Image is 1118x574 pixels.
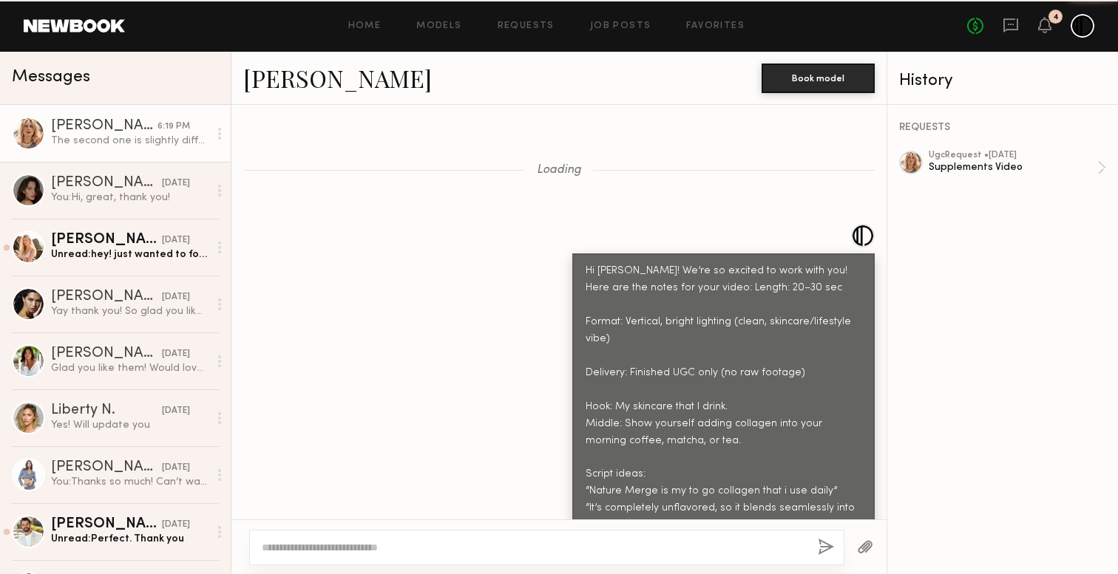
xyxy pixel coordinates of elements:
[51,346,162,361] div: [PERSON_NAME]
[929,160,1097,174] div: Supplements Video
[929,151,1097,160] div: ugc Request • [DATE]
[162,404,190,418] div: [DATE]
[51,304,209,318] div: Yay thank you! So glad you like it :) let me know if you ever need anymore videos xx love the pro...
[51,517,162,532] div: [PERSON_NAME]
[51,532,209,546] div: Unread: Perfect. Thank you
[51,176,162,191] div: [PERSON_NAME]
[929,151,1106,185] a: ugcRequest •[DATE]Supplements Video
[162,177,190,191] div: [DATE]
[51,247,209,262] div: Unread: hey! just wanted to follow up
[590,21,651,31] a: Job Posts
[51,418,209,432] div: Yes! Will update you
[12,69,90,86] span: Messages
[157,120,190,134] div: 6:19 PM
[162,347,190,361] div: [DATE]
[498,21,555,31] a: Requests
[243,62,432,94] a: [PERSON_NAME]
[51,134,209,148] div: The second one is slightly different as far as the color of the real. Let me know if that works f...
[1053,13,1059,21] div: 4
[51,403,162,418] div: Liberty N.
[686,21,745,31] a: Favorites
[762,64,875,93] button: Book model
[416,21,461,31] a: Models
[51,191,209,205] div: You: Hi, great, thank you!
[162,518,190,532] div: [DATE]
[51,361,209,375] div: Glad you like them! Would love to work together again🤍
[899,123,1106,133] div: REQUESTS
[51,460,162,475] div: [PERSON_NAME]
[51,119,157,134] div: [PERSON_NAME]
[162,461,190,475] div: [DATE]
[162,233,190,247] div: [DATE]
[348,21,382,31] a: Home
[762,71,875,83] a: Book model
[51,290,162,304] div: [PERSON_NAME]
[899,72,1106,89] div: History
[162,290,190,304] div: [DATE]
[51,233,162,247] div: [PERSON_NAME]
[537,164,581,177] span: Loading
[51,475,209,489] div: You: Thanks so much! Can’t wait to see your magic ✨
